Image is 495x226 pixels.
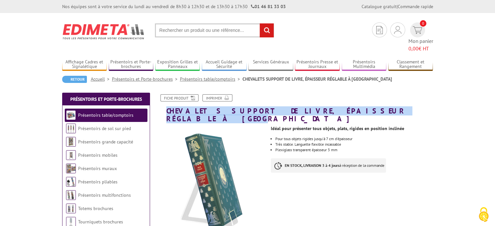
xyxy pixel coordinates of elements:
[78,166,117,171] a: Présentoirs muraux
[62,59,107,70] a: Affichage Cadres et Signalétique
[91,76,112,82] a: Accueil
[66,124,76,133] img: Présentoirs de sol sur pied
[66,150,76,160] img: Présentoirs mobiles
[78,219,123,225] a: Tourniquets brochures
[408,22,433,52] a: devis rapide 0 Mon panier 0,00€ HT
[342,59,387,70] a: Présentoirs Multimédia
[66,137,76,147] img: Présentoirs grande capacité
[70,96,142,102] a: Présentoirs et Porte-brochures
[62,76,87,83] a: Retour
[78,139,133,145] a: Présentoirs grande capacité
[376,26,383,34] img: devis rapide
[202,94,232,101] a: Imprimer
[109,59,154,70] a: Présentoirs et Porte-brochures
[413,26,422,34] img: devis rapide
[275,137,433,141] li: Pour tous objets rigides jusqu'à 7 cm d'épaisseur
[242,76,392,82] li: CHEVALETS SUPPORT DE LIVRE, ÉPAISSEUR RÉGLABLE À [GEOGRAPHIC_DATA]
[66,110,76,120] img: Présentoirs table/comptoirs
[78,126,131,131] a: Présentoirs de sol sur pied
[78,152,117,158] a: Présentoirs mobiles
[271,126,404,131] strong: Idéal pour présenter tous objets, plats, rigides en position inclinée
[112,76,180,82] a: Présentoirs et Porte-brochures
[78,192,131,198] a: Présentoirs multifonctions
[362,3,433,10] div: |
[66,164,76,173] img: Présentoirs muraux
[388,59,433,70] a: Classement et Rangement
[275,148,433,152] li: Plexiglass transparent épaisseur 3 mm
[420,20,426,27] span: 0
[271,158,386,173] p: à réception de la commande
[295,59,340,70] a: Présentoirs Presse et Journaux
[66,190,76,200] img: Présentoirs multifonctions
[251,4,286,9] strong: 01 46 81 33 03
[248,59,293,70] a: Services Généraux
[152,94,438,123] h1: CHEVALETS SUPPORT DE LIVRE, ÉPAISSEUR RÉGLABLE À [GEOGRAPHIC_DATA]
[475,206,492,223] img: Cookies (fenêtre modale)
[202,59,247,70] a: Accueil Guidage et Sécurité
[62,3,286,10] div: Nos équipes sont à votre service du lundi au vendredi de 8h30 à 12h30 et de 13h30 à 17h30
[408,37,433,52] span: Mon panier
[66,177,76,187] img: Présentoirs pliables
[275,142,433,146] li: Très stable. Languette flexible incassable
[66,204,76,213] img: Totems brochures
[62,20,145,44] img: Edimeta
[408,45,433,52] span: € HT
[260,23,274,37] input: rechercher
[155,59,200,70] a: Exposition Grilles et Panneaux
[398,4,433,9] a: Commande rapide
[78,206,113,211] a: Totems brochures
[472,204,495,226] button: Cookies (fenêtre modale)
[408,45,419,52] span: 0,00
[155,23,274,37] input: Rechercher un produit ou une référence...
[78,179,117,185] a: Présentoirs pliables
[180,76,242,82] a: Présentoirs table/comptoirs
[78,112,133,118] a: Présentoirs table/comptoirs
[362,4,397,9] a: Catalogue gratuit
[285,163,339,168] strong: EN STOCK, LIVRAISON 3 à 4 jours
[394,26,401,34] img: devis rapide
[160,94,199,101] a: Fiche produit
